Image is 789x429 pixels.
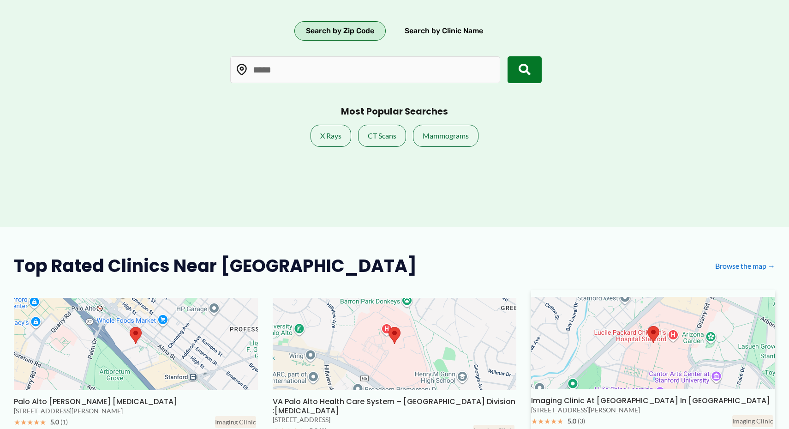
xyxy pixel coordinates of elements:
div: Imaging Clinic at Advanced Medicine Center Building in Palo Alto [647,326,659,343]
h3: Imaging Clinic at [GEOGRAPHIC_DATA] in [GEOGRAPHIC_DATA] [531,396,770,405]
div: [STREET_ADDRESS][PERSON_NAME] [14,406,258,416]
span: ★ [27,415,33,429]
a: CT Scans [358,125,406,147]
span: ★ [14,415,20,429]
img: Location pin [236,64,248,76]
div: Imaging Clinic [215,416,256,428]
div: VA Palo Alto Health Care System &#8211; Palo Alto Division :Radiology [389,327,400,344]
h3: Most Popular Searches [341,106,448,118]
a: X Rays [311,125,351,147]
div: Imaging Clinic [732,415,773,427]
span: ★ [550,414,557,428]
a: Browse the map → [715,259,775,273]
span: ★ [544,414,550,428]
span: (3) [578,417,585,425]
span: ★ [557,414,563,428]
h3: Palo Alto [PERSON_NAME] [MEDICAL_DATA] [14,397,177,406]
h2: Top Rated Clinics Near [GEOGRAPHIC_DATA] [14,254,417,277]
span: ★ [538,414,544,428]
h3: VA Palo Alto Health Care System – [GEOGRAPHIC_DATA] Division :[MEDICAL_DATA] [273,397,517,415]
div: [STREET_ADDRESS] [273,415,517,424]
span: ★ [33,415,40,429]
span: 5.0 [568,417,576,425]
span: (1) [60,418,68,426]
button: Search by Zip Code [294,21,386,41]
button: Search by Clinic Name [393,21,495,41]
div: [STREET_ADDRESS][PERSON_NAME] [531,405,775,415]
span: ★ [40,415,46,429]
a: Mammograms [413,125,478,147]
span: ★ [531,414,538,428]
span: ★ [20,415,27,429]
div: Palo Alto Wells MRI [130,327,142,344]
span: 5.0 [50,418,59,426]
